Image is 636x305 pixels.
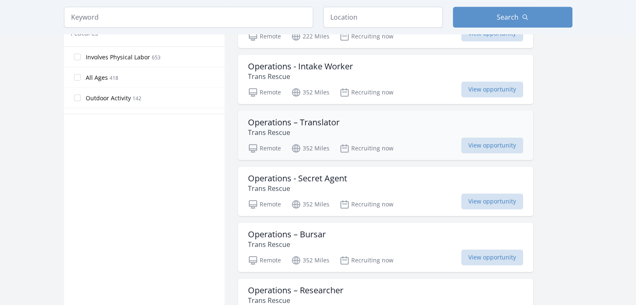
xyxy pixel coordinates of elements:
span: Outdoor Activity [86,94,131,102]
p: Remote [248,143,281,153]
input: Location [323,7,443,28]
span: View opportunity [461,137,523,153]
span: Involves Physical Labor [86,53,150,61]
a: Operations – Translator Trans Rescue Remote 352 Miles Recruiting now View opportunity [238,111,533,160]
span: View opportunity [461,249,523,265]
h3: Operations – Researcher [248,285,343,295]
p: Remote [248,255,281,265]
h3: Operations – Translator [248,117,340,127]
p: Recruiting now [340,87,393,97]
button: Search [453,7,572,28]
p: Trans Rescue [248,127,340,137]
input: All Ages 418 [74,74,81,81]
p: 352 Miles [291,143,329,153]
span: All Ages [86,74,108,82]
span: 418 [110,74,118,81]
span: View opportunity [461,81,523,97]
p: 222 Miles [291,31,329,41]
h3: Operations – Bursar [248,229,326,239]
span: Search [497,12,519,22]
h3: Operations - Intake Worker [248,61,353,71]
input: Keyword [64,7,313,28]
a: Operations - Intake Worker Trans Rescue Remote 352 Miles Recruiting now View opportunity [238,55,533,104]
input: Outdoor Activity 142 [74,94,81,101]
p: 352 Miles [291,87,329,97]
span: 653 [152,54,161,61]
p: Remote [248,31,281,41]
p: 352 Miles [291,199,329,209]
p: Trans Rescue [248,183,347,193]
a: Operations – Bursar Trans Rescue Remote 352 Miles Recruiting now View opportunity [238,223,533,272]
h3: Operations - Secret Agent [248,173,347,183]
p: 352 Miles [291,255,329,265]
p: Remote [248,199,281,209]
span: 142 [133,95,141,102]
input: Involves Physical Labor 653 [74,53,81,60]
p: Recruiting now [340,255,393,265]
p: Remote [248,87,281,97]
p: Recruiting now [340,199,393,209]
span: View opportunity [461,193,523,209]
p: Recruiting now [340,31,393,41]
p: Trans Rescue [248,71,353,81]
a: Operations - Secret Agent Trans Rescue Remote 352 Miles Recruiting now View opportunity [238,167,533,216]
p: Recruiting now [340,143,393,153]
p: Trans Rescue [248,239,326,249]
